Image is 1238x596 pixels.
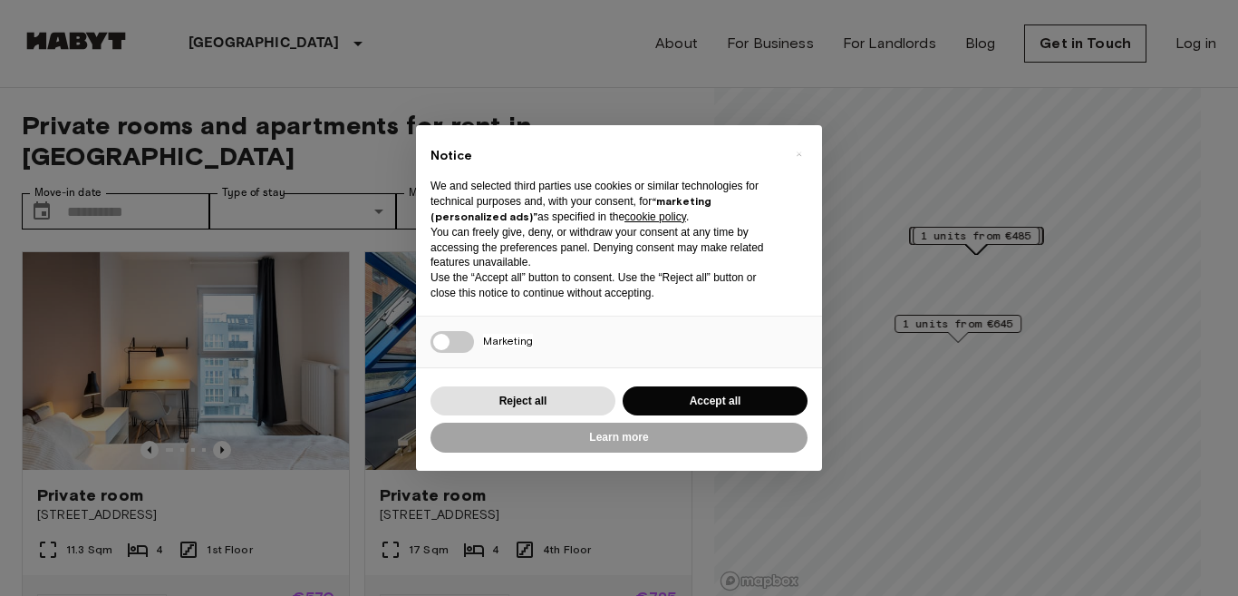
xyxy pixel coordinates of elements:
[430,225,779,270] p: You can freely give, deny, or withdraw your consent at any time by accessing the preferences pane...
[784,140,813,169] button: Close this notice
[430,179,779,224] p: We and selected third parties use cookies or similar technologies for technical purposes and, wit...
[430,386,615,416] button: Reject all
[430,423,808,453] button: Learn more
[624,210,686,223] a: cookie policy
[430,147,779,165] h2: Notice
[430,194,711,223] strong: “marketing (personalized ads)”
[796,143,802,165] span: ×
[430,270,779,301] p: Use the “Accept all” button to consent. Use the “Reject all” button or close this notice to conti...
[623,386,808,416] button: Accept all
[483,334,533,347] span: Marketing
